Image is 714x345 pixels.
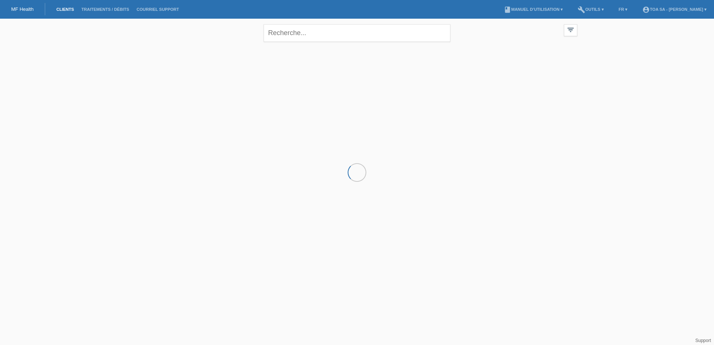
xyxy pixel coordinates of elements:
a: Clients [53,7,78,12]
a: MF Health [11,6,34,12]
a: Support [695,338,711,343]
input: Recherche... [264,24,450,42]
a: Traitements / débits [78,7,133,12]
i: filter_list [566,26,575,34]
a: account_circleTOA SA - [PERSON_NAME] ▾ [639,7,710,12]
i: book [504,6,511,13]
a: Courriel Support [133,7,183,12]
i: build [578,6,585,13]
i: account_circle [642,6,650,13]
a: bookManuel d’utilisation ▾ [500,7,566,12]
a: buildOutils ▾ [574,7,607,12]
a: FR ▾ [615,7,631,12]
